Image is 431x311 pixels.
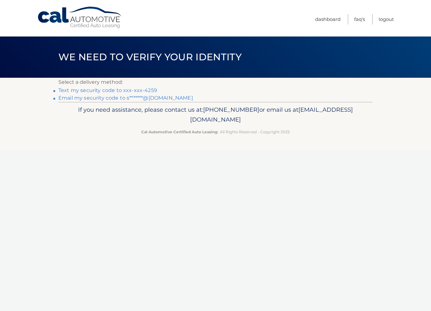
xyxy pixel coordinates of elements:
[63,105,368,125] p: If you need assistance, please contact us at: or email us at
[203,106,259,113] span: [PHONE_NUMBER]
[63,129,368,135] p: - All Rights Reserved - Copyright 2025
[315,14,341,24] a: Dashboard
[58,87,157,93] a: Text my security code to xxx-xxx-4259
[37,6,123,29] a: Cal Automotive
[58,78,373,87] p: Select a delivery method:
[141,129,217,134] strong: Cal Automotive Certified Auto Leasing
[379,14,394,24] a: Logout
[354,14,365,24] a: FAQ's
[58,95,193,101] a: Email my security code to s*******@[DOMAIN_NAME]
[58,51,242,63] span: We need to verify your identity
